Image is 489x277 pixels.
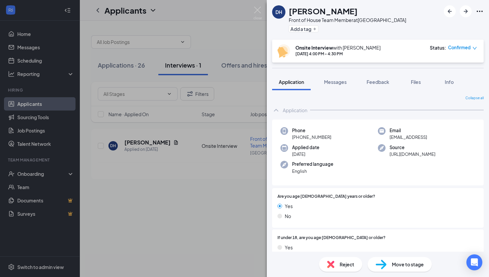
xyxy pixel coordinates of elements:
[324,79,347,85] span: Messages
[295,51,381,57] div: [DATE] 4:00 PM - 4:30 PM
[390,144,435,151] span: Source
[462,7,470,15] svg: ArrowRight
[277,235,386,241] span: If under 18, are you age [DEMOGRAPHIC_DATA] or older?
[340,261,354,268] span: Reject
[448,44,471,51] span: Confirmed
[285,212,291,220] span: No
[430,44,446,51] div: Status :
[292,134,331,140] span: [PHONE_NUMBER]
[367,79,389,85] span: Feedback
[292,127,331,134] span: Phone
[476,7,484,15] svg: Ellipses
[466,254,482,270] div: Open Intercom Messenger
[465,96,484,101] span: Collapse all
[289,25,318,32] button: PlusAdd a tag
[445,79,454,85] span: Info
[292,151,319,157] span: [DATE]
[292,161,333,167] span: Preferred language
[313,27,317,31] svg: Plus
[295,44,381,51] div: with [PERSON_NAME]
[444,5,456,17] button: ArrowLeftNew
[289,5,358,17] h1: [PERSON_NAME]
[292,168,333,174] span: English
[390,134,427,140] span: [EMAIL_ADDRESS]
[289,17,406,23] div: Front of House Team Member at [GEOGRAPHIC_DATA]
[390,151,435,157] span: [URL][DOMAIN_NAME]
[446,7,454,15] svg: ArrowLeftNew
[285,244,293,251] span: Yes
[460,5,472,17] button: ArrowRight
[392,261,424,268] span: Move to stage
[292,144,319,151] span: Applied date
[277,193,375,200] span: Are you age [DEMOGRAPHIC_DATA] years or older?
[285,202,293,210] span: Yes
[295,45,333,51] b: Onsite Interview
[283,107,307,114] div: Application
[472,46,477,51] span: down
[272,106,280,114] svg: ChevronUp
[279,79,304,85] span: Application
[411,79,421,85] span: Files
[275,9,282,15] div: DH
[390,127,427,134] span: Email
